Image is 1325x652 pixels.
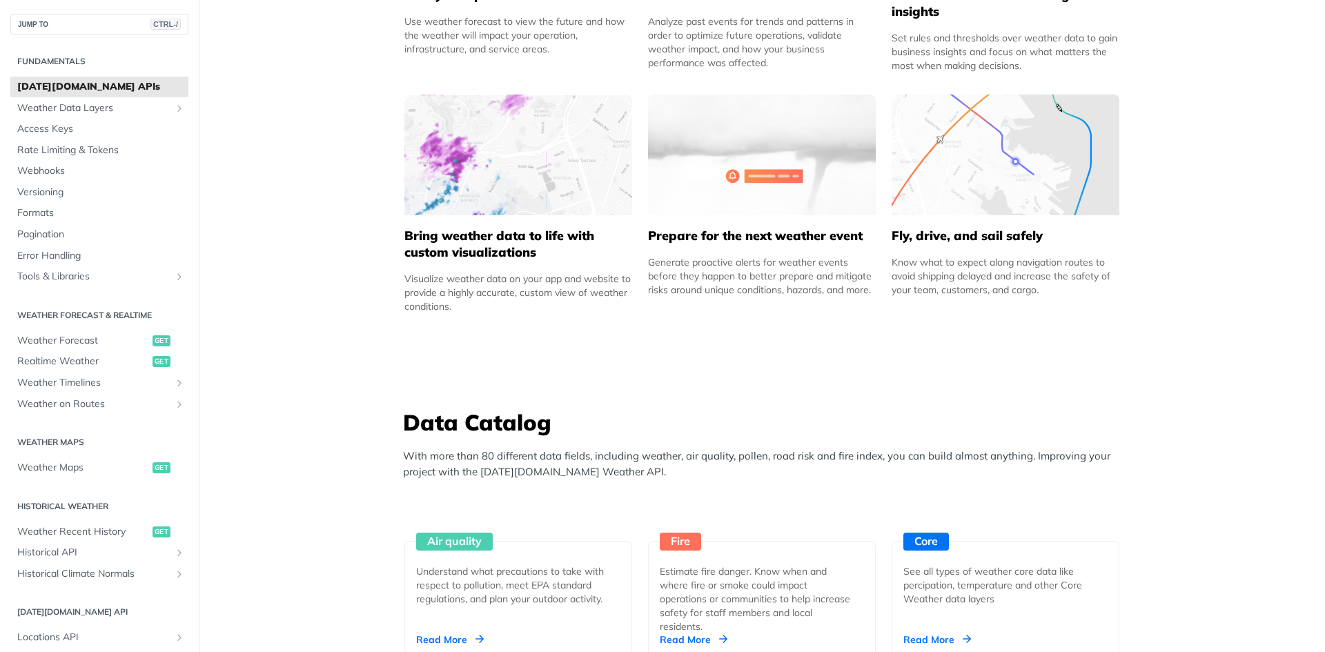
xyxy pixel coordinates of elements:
span: Access Keys [17,122,185,136]
span: Weather Timelines [17,376,170,390]
a: Tools & LibrariesShow subpages for Tools & Libraries [10,266,188,287]
span: Pagination [17,228,185,241]
a: Historical APIShow subpages for Historical API [10,542,188,563]
a: Weather Recent Historyget [10,522,188,542]
a: Weather Mapsget [10,457,188,478]
div: Know what to expect along navigation routes to avoid shipping delayed and increase the safety of ... [892,255,1119,297]
span: [DATE][DOMAIN_NAME] APIs [17,80,185,94]
h2: Weather Forecast & realtime [10,309,188,322]
div: Use weather forecast to view the future and how the weather will impact your operation, infrastru... [404,14,632,56]
span: CTRL-/ [150,19,181,30]
div: Visualize weather data on your app and website to provide a highly accurate, custom view of weath... [404,272,632,313]
div: Generate proactive alerts for weather events before they happen to better prepare and mitigate ri... [648,255,876,297]
span: Error Handling [17,249,185,263]
h5: Prepare for the next weather event [648,228,876,244]
a: Locations APIShow subpages for Locations API [10,627,188,648]
span: Weather Data Layers [17,101,170,115]
span: Weather Recent History [17,525,149,539]
button: Show subpages for Tools & Libraries [174,271,185,282]
button: Show subpages for Locations API [174,632,185,643]
div: Fire [660,533,701,551]
span: get [153,526,170,537]
a: Weather TimelinesShow subpages for Weather Timelines [10,373,188,393]
h2: [DATE][DOMAIN_NAME] API [10,606,188,618]
button: Show subpages for Historical API [174,547,185,558]
span: Webhooks [17,164,185,178]
span: Weather on Routes [17,397,170,411]
a: Error Handling [10,246,188,266]
h2: Historical Weather [10,500,188,513]
span: get [153,335,170,346]
div: Read More [903,633,971,646]
span: Weather Maps [17,461,149,475]
span: Locations API [17,631,170,644]
p: With more than 80 different data fields, including weather, air quality, pollen, road risk and fi... [403,448,1128,480]
button: JUMP TOCTRL-/ [10,14,188,34]
a: Rate Limiting & Tokens [10,140,188,161]
span: Rate Limiting & Tokens [17,144,185,157]
h2: Fundamentals [10,55,188,68]
div: Analyze past events for trends and patterns in order to optimize future operations, validate weat... [648,14,876,70]
h5: Bring weather data to life with custom visualizations [404,228,632,261]
img: 2c0a313-group-496-12x.svg [648,95,876,215]
span: Formats [17,206,185,220]
div: Core [903,533,949,551]
a: Pagination [10,224,188,245]
a: Weather Forecastget [10,330,188,351]
div: Air quality [416,533,493,551]
div: Read More [660,633,727,646]
a: Historical Climate NormalsShow subpages for Historical Climate Normals [10,564,188,584]
span: Versioning [17,186,185,199]
a: Weather on RoutesShow subpages for Weather on Routes [10,394,188,415]
a: Versioning [10,182,188,203]
a: Realtime Weatherget [10,351,188,372]
h5: Fly, drive, and sail safely [892,228,1119,244]
button: Show subpages for Historical Climate Normals [174,569,185,580]
h2: Weather Maps [10,436,188,448]
span: Tools & Libraries [17,270,170,284]
span: Historical Climate Normals [17,567,170,581]
a: Weather Data LayersShow subpages for Weather Data Layers [10,98,188,119]
img: 994b3d6-mask-group-32x.svg [892,95,1119,215]
a: Access Keys [10,119,188,139]
span: Realtime Weather [17,355,149,368]
span: get [153,356,170,367]
button: Show subpages for Weather Data Layers [174,103,185,114]
div: Estimate fire danger. Know when and where fire or smoke could impact operations or communities to... [660,564,853,633]
button: Show subpages for Weather on Routes [174,399,185,410]
div: Set rules and thresholds over weather data to gain business insights and focus on what matters th... [892,31,1119,72]
h3: Data Catalog [403,407,1128,437]
span: Weather Forecast [17,334,149,348]
span: get [153,462,170,473]
span: Historical API [17,546,170,560]
img: 4463876-group-4982x.svg [404,95,632,215]
a: Formats [10,203,188,224]
div: See all types of weather core data like percipation, temperature and other Core Weather data layers [903,564,1097,606]
div: Understand what precautions to take with respect to pollution, meet EPA standard regulations, and... [416,564,609,606]
a: [DATE][DOMAIN_NAME] APIs [10,77,188,97]
a: Webhooks [10,161,188,181]
div: Read More [416,633,484,646]
button: Show subpages for Weather Timelines [174,377,185,388]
